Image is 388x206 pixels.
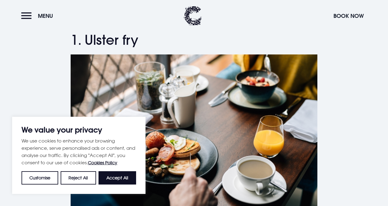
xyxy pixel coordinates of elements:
button: Book Now [330,9,367,22]
p: We value your privacy [22,126,136,133]
span: Menu [38,12,53,19]
a: Cookies Policy [88,160,117,165]
button: Accept All [99,171,136,185]
button: Menu [21,9,56,22]
button: Reject All [61,171,96,185]
h2: 1. Ulster fry [71,32,317,48]
div: We value your privacy [12,117,145,194]
button: Customise [22,171,58,185]
p: We use cookies to enhance your browsing experience, serve personalised ads or content, and analys... [22,137,136,166]
img: Clandeboye Lodge [184,6,202,26]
